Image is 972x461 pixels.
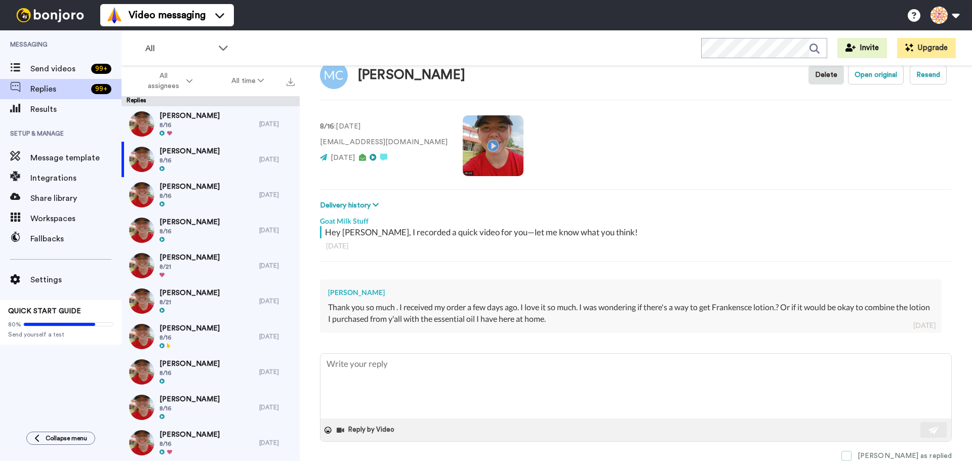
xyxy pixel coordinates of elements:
div: [DATE] [326,241,946,251]
span: Replies [30,83,87,95]
a: [PERSON_NAME]8/16[DATE] [121,425,300,460]
span: Send yourself a test [8,330,113,339]
button: Invite [837,38,887,58]
span: All assignees [143,71,184,91]
a: [PERSON_NAME]8/16[DATE] [121,390,300,425]
button: Delete [808,65,844,85]
div: [DATE] [259,226,295,234]
img: 5a0a1af4-e75f-42db-ac61-2c02b5f678ab-thumb.jpg [129,111,154,137]
span: [PERSON_NAME] [159,146,220,156]
a: [PERSON_NAME]8/16[DATE] [121,213,300,248]
span: 8/21 [159,298,220,306]
div: [PERSON_NAME] as replied [858,451,952,461]
span: Send videos [30,63,87,75]
span: Workspaces [30,213,121,225]
div: [PERSON_NAME] [358,68,465,82]
img: bj-logo-header-white.svg [12,8,88,22]
span: All [145,43,213,55]
img: vm-color.svg [106,7,123,23]
span: Collapse menu [46,434,87,442]
span: Video messaging [129,8,206,22]
span: 8/16 [159,404,220,412]
span: 8/16 [159,121,220,129]
button: Reply by Video [336,423,397,438]
div: [DATE] [259,368,295,376]
a: [PERSON_NAME]8/21[DATE] [121,283,300,319]
button: Open original [848,65,904,85]
span: 8/16 [159,440,220,448]
div: [DATE] [259,439,295,447]
div: 99 + [91,84,111,94]
span: 8/16 [159,227,220,235]
button: Export all results that match these filters now. [283,73,298,89]
div: [DATE] [259,120,295,128]
span: [PERSON_NAME] [159,394,220,404]
span: [PERSON_NAME] [159,430,220,440]
img: 5a0a1af4-e75f-42db-ac61-2c02b5f678ab-thumb.jpg [129,147,154,172]
div: [PERSON_NAME] [328,287,934,298]
span: Message template [30,152,121,164]
button: All assignees [124,67,212,95]
a: [PERSON_NAME]8/16[DATE] [121,142,300,177]
img: c018662f-54ac-4475-bc5b-c4da08314a09-thumb.jpg [129,253,154,278]
a: [PERSON_NAME]8/16[DATE] [121,177,300,213]
span: [DATE] [331,154,355,161]
img: c018662f-54ac-4475-bc5b-c4da08314a09-thumb.jpg [129,288,154,314]
span: [PERSON_NAME] [159,359,220,369]
div: [DATE] [259,332,295,341]
span: [PERSON_NAME] [159,217,220,227]
span: 8/21 [159,263,220,271]
strong: 8/16 [320,123,334,130]
span: Share library [30,192,121,204]
div: Hey [PERSON_NAME], I recorded a quick video for you—let me know what you think! [325,226,949,238]
div: 99 + [91,64,111,74]
a: [PERSON_NAME]8/16[DATE] [121,354,300,390]
span: [PERSON_NAME] [159,288,220,298]
img: 5a0a1af4-e75f-42db-ac61-2c02b5f678ab-thumb.jpg [129,395,154,420]
span: 8/16 [159,369,220,377]
div: [DATE] [259,191,295,199]
button: Collapse menu [26,432,95,445]
div: Replies [121,96,300,106]
img: 5a0a1af4-e75f-42db-ac61-2c02b5f678ab-thumb.jpg [129,218,154,243]
div: [DATE] [259,262,295,270]
img: 5a0a1af4-e75f-42db-ac61-2c02b5f678ab-thumb.jpg [129,182,154,207]
img: send-white.svg [928,426,940,434]
span: [PERSON_NAME] [159,111,220,121]
span: [PERSON_NAME] [159,182,220,192]
a: [PERSON_NAME]8/16[DATE] [121,106,300,142]
img: Image of Melinda Caten [320,61,348,89]
span: [PERSON_NAME] [159,323,220,333]
div: Goat Milk Stuff [320,211,952,226]
div: Thank you so much . I received my order a few days ago. I love it so much. I was wondering if the... [328,302,934,325]
button: Upgrade [897,38,956,58]
img: 5a0a1af4-e75f-42db-ac61-2c02b5f678ab-thumb.jpg [129,324,154,349]
span: QUICK START GUIDE [8,308,81,315]
div: [DATE] [259,155,295,163]
span: 8/16 [159,156,220,164]
a: [PERSON_NAME]8/21[DATE] [121,248,300,283]
img: 5a0a1af4-e75f-42db-ac61-2c02b5f678ab-thumb.jpg [129,430,154,455]
span: 80% [8,320,21,328]
span: 8/16 [159,333,220,342]
span: [PERSON_NAME] [159,253,220,263]
p: [EMAIL_ADDRESS][DOMAIN_NAME] [320,137,448,148]
a: [PERSON_NAME]8/16[DATE] [121,319,300,354]
button: Resend [910,65,947,85]
img: export.svg [287,78,295,86]
span: Settings [30,274,121,286]
img: 5a0a1af4-e75f-42db-ac61-2c02b5f678ab-thumb.jpg [129,359,154,385]
span: 8/16 [159,192,220,200]
span: Integrations [30,172,121,184]
span: Fallbacks [30,233,121,245]
div: [DATE] [913,320,936,330]
div: [DATE] [259,403,295,411]
span: Results [30,103,121,115]
div: [DATE] [259,297,295,305]
p: : [DATE] [320,121,448,132]
button: All time [212,72,284,90]
button: Delivery history [320,200,382,211]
